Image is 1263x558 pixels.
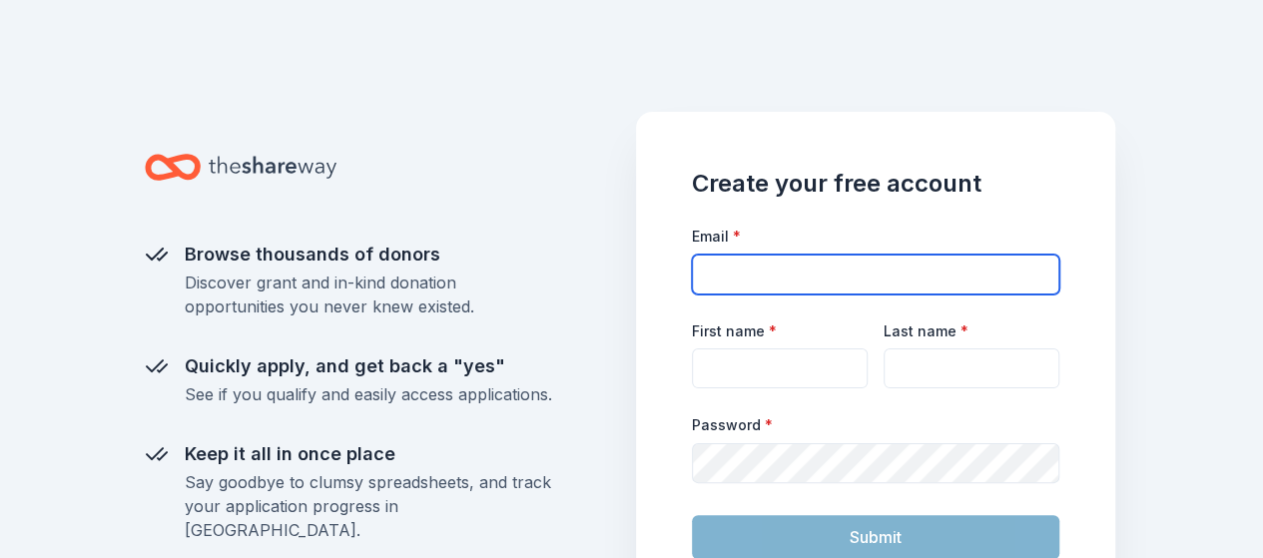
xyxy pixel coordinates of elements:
[692,415,773,435] label: Password
[185,271,552,318] div: Discover grant and in-kind donation opportunities you never knew existed.
[185,438,552,470] div: Keep it all in once place
[692,227,741,247] label: Email
[185,350,552,382] div: Quickly apply, and get back a "yes"
[884,321,968,341] label: Last name
[692,168,1059,200] h1: Create your free account
[185,470,552,542] div: Say goodbye to clumsy spreadsheets, and track your application progress in [GEOGRAPHIC_DATA].
[185,382,552,406] div: See if you qualify and easily access applications.
[692,321,777,341] label: First name
[185,239,552,271] div: Browse thousands of donors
